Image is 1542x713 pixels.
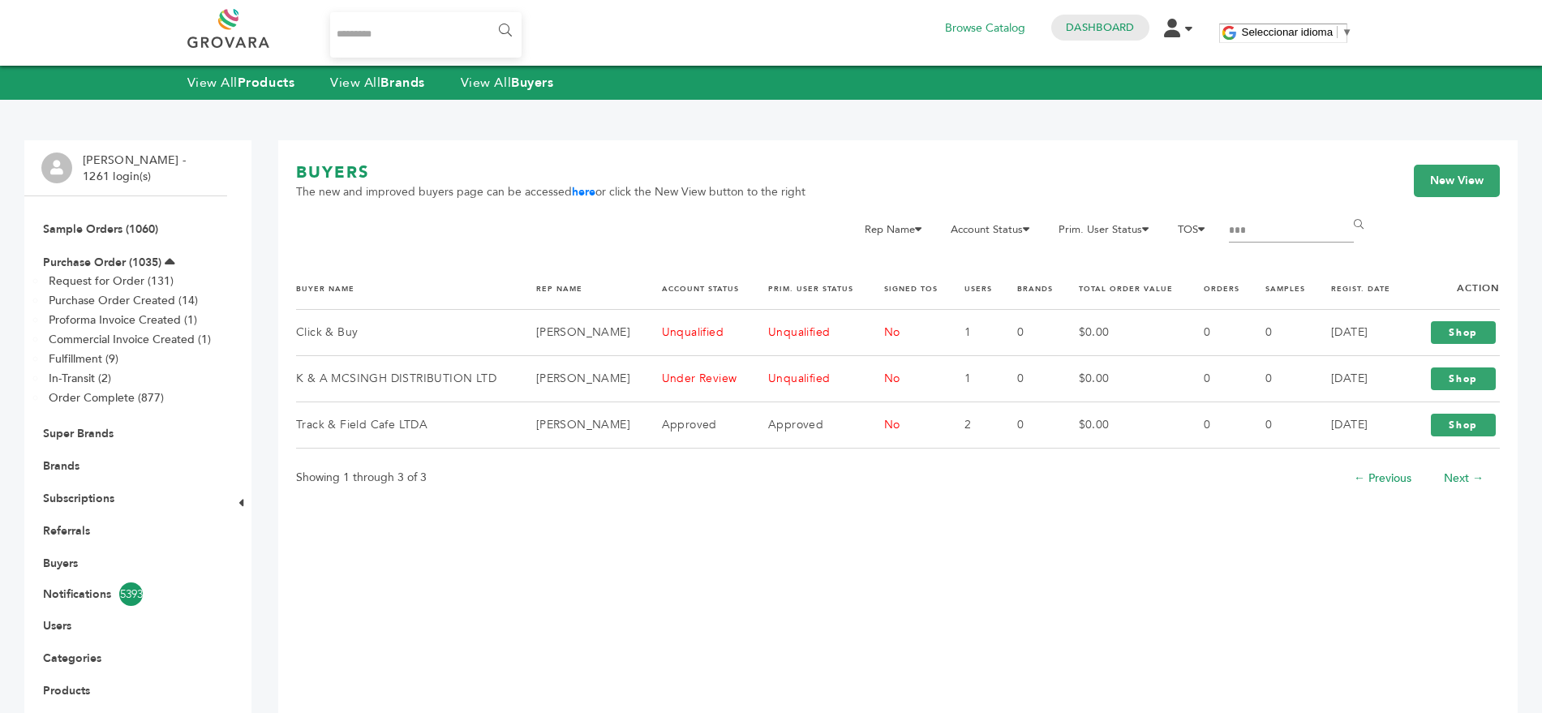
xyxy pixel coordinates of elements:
a: ← Previous [1354,470,1411,486]
span: ​ [1337,26,1338,38]
td: 2 [944,402,997,448]
strong: Buyers [511,74,553,92]
a: Buyers [43,556,78,571]
td: [PERSON_NAME] [516,309,642,355]
td: 0 [1245,355,1311,402]
td: $0.00 [1059,309,1184,355]
a: REP NAME [536,284,582,294]
td: [DATE] [1311,355,1398,402]
td: 0 [1183,309,1245,355]
a: Shop [1431,321,1496,344]
td: 0 [997,402,1059,448]
a: Brands [43,458,79,474]
img: profile.png [41,152,72,183]
a: here [572,184,595,200]
span: Seleccionar idioma [1242,26,1334,38]
td: [PERSON_NAME] [516,402,642,448]
td: No [864,402,945,448]
a: Request for Order (131) [49,273,174,289]
a: Shop [1431,367,1496,390]
strong: Products [238,74,294,92]
a: ACCOUNT STATUS [662,284,739,294]
a: Sample Orders (1060) [43,221,158,237]
li: TOS [1170,220,1222,247]
a: BRANDS [1017,284,1053,294]
a: Super Brands [43,426,114,441]
td: Click & Buy [296,309,516,355]
a: Dashboard [1066,20,1134,35]
td: $0.00 [1059,355,1184,402]
td: 1 [944,309,997,355]
li: Prim. User Status [1050,220,1166,247]
a: Products [43,683,90,698]
a: Shop [1431,414,1496,436]
a: Next → [1444,470,1484,486]
a: SIGNED TOS [884,284,938,294]
span: The new and improved buyers page can be accessed or click the New View button to the right [296,184,805,200]
td: K & A MCSINGH DISTRIBUTION LTD [296,355,516,402]
a: Categories [43,651,101,666]
td: 1 [944,355,997,402]
th: Action [1398,268,1500,309]
a: ORDERS [1204,284,1239,294]
p: Showing 1 through 3 of 3 [296,468,427,488]
a: Fulfillment (9) [49,351,118,367]
span: 5393 [119,582,143,606]
td: No [864,309,945,355]
a: SAMPLES [1265,284,1305,294]
a: Purchase Order Created (14) [49,293,198,308]
td: 0 [1245,402,1311,448]
a: Seleccionar idioma​ [1242,26,1353,38]
td: No [864,355,945,402]
a: Purchase Order (1035) [43,255,161,270]
li: Rep Name [857,220,939,247]
td: $0.00 [1059,402,1184,448]
input: Filter by keywords [1229,220,1354,243]
a: Browse Catalog [945,19,1025,37]
li: [PERSON_NAME] - 1261 login(s) [83,152,190,184]
td: 0 [997,309,1059,355]
input: Search... [330,12,522,58]
a: Subscriptions [43,491,114,506]
li: Account Status [943,220,1047,247]
td: [PERSON_NAME] [516,355,642,402]
a: Commercial Invoice Created (1) [49,332,211,347]
a: TOTAL ORDER VALUE [1079,284,1173,294]
a: New View [1414,165,1500,197]
a: Users [43,618,71,634]
a: Notifications5393 [43,582,208,606]
td: Track & Field Cafe LTDA [296,402,516,448]
strong: Brands [380,74,424,92]
td: Unqualified [642,309,749,355]
td: Unqualified [748,309,864,355]
a: Order Complete (877) [49,390,164,406]
a: PRIM. USER STATUS [768,284,853,294]
a: BUYER NAME [296,284,354,294]
td: 0 [1183,355,1245,402]
a: View AllBrands [330,74,425,92]
td: 0 [1183,402,1245,448]
td: Approved [642,402,749,448]
a: Proforma Invoice Created (1) [49,312,197,328]
a: View AllBuyers [461,74,554,92]
a: Referrals [43,523,90,539]
td: Approved [748,402,864,448]
td: Under Review [642,355,749,402]
td: [DATE] [1311,402,1398,448]
a: In-Transit (2) [49,371,111,386]
td: 0 [1245,309,1311,355]
a: REGIST. DATE [1331,284,1390,294]
a: USERS [964,284,992,294]
span: ▼ [1342,26,1352,38]
td: [DATE] [1311,309,1398,355]
h1: BUYERS [296,161,805,184]
a: View AllProducts [187,74,295,92]
td: 0 [997,355,1059,402]
td: Unqualified [748,355,864,402]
